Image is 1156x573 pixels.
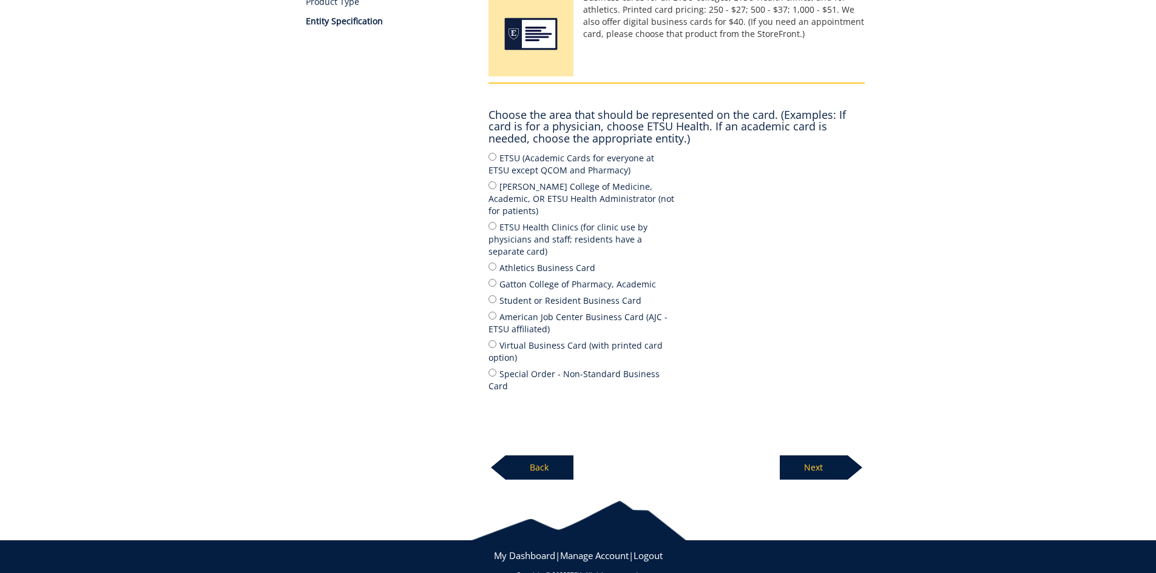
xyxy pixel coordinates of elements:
label: Virtual Business Card (with printed card option) [488,338,677,364]
input: Virtual Business Card (with printed card option) [488,340,496,348]
input: Special Order - Non-Standard Business Card [488,369,496,377]
label: Special Order - Non-Standard Business Card [488,367,677,392]
input: ETSU (Academic Cards for everyone at ETSU except QCOM and Pharmacy) [488,153,496,161]
p: Entity Specification [306,15,470,27]
p: Back [505,455,573,480]
input: [PERSON_NAME] College of Medicine, Academic, OR ETSU Health Administrator (not for patients) [488,181,496,189]
label: Student or Resident Business Card [488,293,677,307]
input: Gatton College of Pharmacy, Academic [488,279,496,287]
a: Logout [634,549,663,561]
input: ETSU Health Clinics (for clinic use by physicians and staff; residents have a separate card) [488,222,496,230]
p: Next [780,455,848,480]
input: Athletics Business Card [488,263,496,270]
label: ETSU (Academic Cards for everyone at ETSU except QCOM and Pharmacy) [488,151,677,176]
input: Student or Resident Business Card [488,295,496,303]
label: American Job Center Business Card (AJC - ETSU affiliated) [488,310,677,335]
a: Manage Account [560,549,629,561]
h4: Choose the area that should be represented on the card. (Examples: If card is for a physician, ch... [488,109,865,145]
label: ETSU Health Clinics (for clinic use by physicians and staff; residents have a separate card) [488,220,677,258]
a: My Dashboard [494,549,555,561]
label: Gatton College of Pharmacy, Academic [488,277,677,290]
label: Athletics Business Card [488,261,677,274]
input: American Job Center Business Card (AJC - ETSU affiliated) [488,312,496,320]
label: [PERSON_NAME] College of Medicine, Academic, OR ETSU Health Administrator (not for patients) [488,179,677,217]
